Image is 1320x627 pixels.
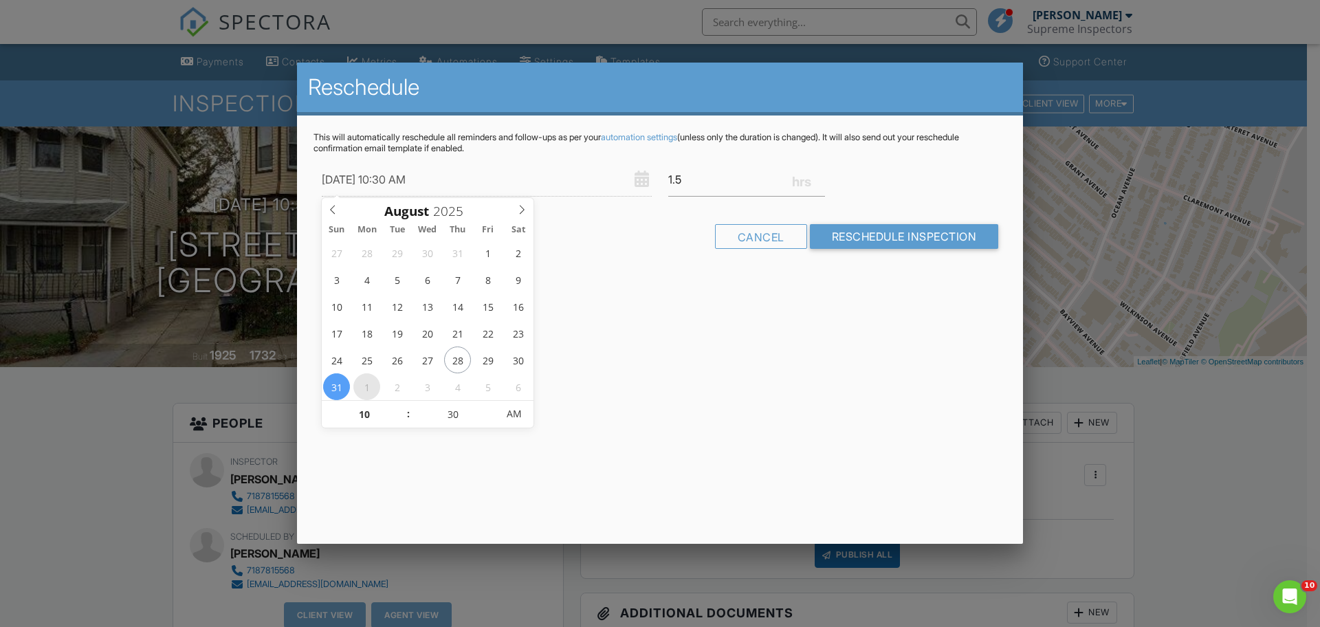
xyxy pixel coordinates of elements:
[410,401,495,428] input: Scroll to increment
[414,320,441,346] span: August 20, 2025
[474,346,501,373] span: August 29, 2025
[505,293,531,320] span: August 16, 2025
[412,225,443,234] span: Wed
[474,373,501,400] span: September 5, 2025
[444,373,471,400] span: September 4, 2025
[601,132,677,142] a: automation settings
[505,239,531,266] span: August 2, 2025
[323,320,350,346] span: August 17, 2025
[474,293,501,320] span: August 15, 2025
[414,346,441,373] span: August 27, 2025
[384,205,429,218] span: Scroll to increment
[322,401,406,428] input: Scroll to increment
[322,225,352,234] span: Sun
[495,400,533,428] span: Click to toggle
[1301,580,1317,591] span: 10
[443,225,473,234] span: Thu
[384,293,410,320] span: August 12, 2025
[323,373,350,400] span: August 31, 2025
[384,320,410,346] span: August 19, 2025
[505,320,531,346] span: August 23, 2025
[384,373,410,400] span: September 2, 2025
[505,346,531,373] span: August 30, 2025
[444,239,471,266] span: July 31, 2025
[414,293,441,320] span: August 13, 2025
[715,224,807,249] div: Cancel
[444,266,471,293] span: August 7, 2025
[505,373,531,400] span: September 6, 2025
[313,132,1006,154] p: This will automatically reschedule all reminders and follow-ups as per your (unless only the dura...
[444,346,471,373] span: August 28, 2025
[323,266,350,293] span: August 3, 2025
[503,225,533,234] span: Sat
[382,225,412,234] span: Tue
[406,400,410,428] span: :
[1273,580,1306,613] iframe: Intercom live chat
[505,266,531,293] span: August 9, 2025
[353,373,380,400] span: September 1, 2025
[444,293,471,320] span: August 14, 2025
[414,239,441,266] span: July 30, 2025
[414,266,441,293] span: August 6, 2025
[384,346,410,373] span: August 26, 2025
[384,266,410,293] span: August 5, 2025
[323,346,350,373] span: August 24, 2025
[323,239,350,266] span: July 27, 2025
[353,293,380,320] span: August 11, 2025
[429,202,474,220] input: Scroll to increment
[810,224,999,249] input: Reschedule Inspection
[308,74,1012,101] h2: Reschedule
[444,320,471,346] span: August 21, 2025
[473,225,503,234] span: Fri
[353,266,380,293] span: August 4, 2025
[353,239,380,266] span: July 28, 2025
[353,320,380,346] span: August 18, 2025
[414,373,441,400] span: September 3, 2025
[352,225,382,234] span: Mon
[474,266,501,293] span: August 8, 2025
[323,293,350,320] span: August 10, 2025
[384,239,410,266] span: July 29, 2025
[353,346,380,373] span: August 25, 2025
[474,320,501,346] span: August 22, 2025
[474,239,501,266] span: August 1, 2025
